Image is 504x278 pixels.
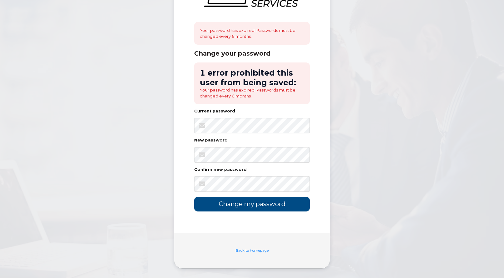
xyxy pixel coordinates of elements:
[235,248,269,253] a: Back to homepage
[194,109,235,113] label: Current password
[194,50,310,57] div: Change your password
[194,138,228,142] label: New password
[194,168,247,172] label: Confirm new password
[194,22,310,45] div: Your password has expired. Passwords must be changed every 6 months.
[200,68,304,87] h2: 1 error prohibited this user from being saved:
[194,197,310,211] input: Change my password
[200,87,304,99] li: Your password has expired. Passwords must be changed every 6 months.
